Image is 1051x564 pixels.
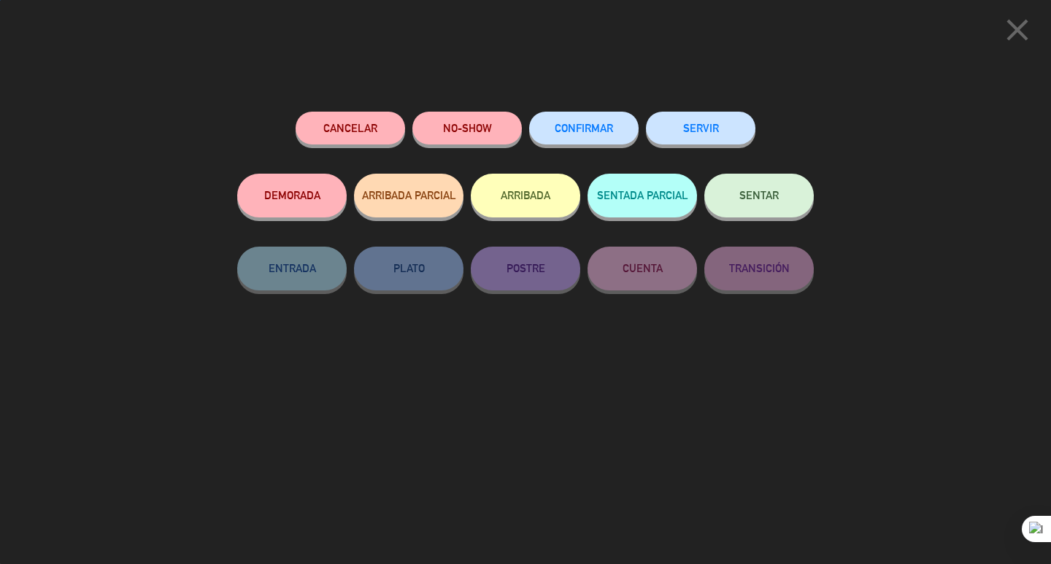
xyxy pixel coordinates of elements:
[354,247,463,290] button: PLATO
[588,174,697,217] button: SENTADA PARCIAL
[237,174,347,217] button: DEMORADA
[555,122,613,134] span: CONFIRMAR
[646,112,755,144] button: SERVIR
[529,112,639,144] button: CONFIRMAR
[588,247,697,290] button: CUENTA
[704,174,814,217] button: SENTAR
[999,12,1036,48] i: close
[995,11,1040,54] button: close
[412,112,522,144] button: NO-SHOW
[471,174,580,217] button: ARRIBADA
[471,247,580,290] button: POSTRE
[296,112,405,144] button: Cancelar
[739,189,779,201] span: SENTAR
[354,174,463,217] button: ARRIBADA PARCIAL
[362,189,456,201] span: ARRIBADA PARCIAL
[704,247,814,290] button: TRANSICIÓN
[237,247,347,290] button: ENTRADA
